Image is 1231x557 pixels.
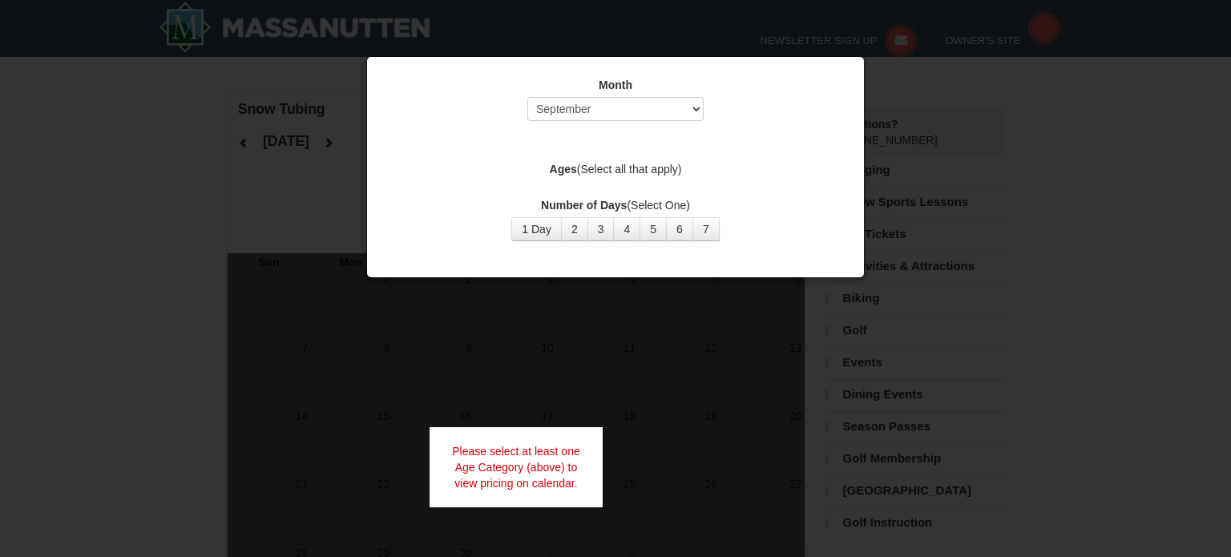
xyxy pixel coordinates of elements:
[511,217,562,241] button: 1 Day
[430,427,603,507] div: Please select at least one Age Category (above) to view pricing on calendar.
[613,217,640,241] button: 4
[692,217,720,241] button: 7
[387,161,844,177] label: (Select all that apply)
[550,163,577,176] strong: Ages
[387,197,844,213] label: (Select One)
[561,217,588,241] button: 2
[666,217,693,241] button: 6
[640,217,667,241] button: 5
[541,199,627,212] strong: Number of Days
[587,217,615,241] button: 3
[599,79,632,91] strong: Month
